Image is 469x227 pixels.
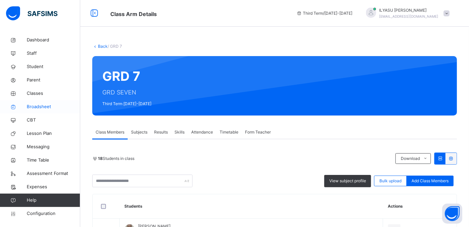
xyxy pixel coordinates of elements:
a: Back [98,44,108,49]
span: Dashboard [27,37,80,43]
span: Student [27,63,80,70]
span: Results [154,129,168,135]
span: Staff [27,50,80,57]
span: [EMAIL_ADDRESS][DOMAIN_NAME] [379,14,439,18]
span: session/term information [297,10,353,16]
span: Attendance [191,129,213,135]
span: Download [401,156,420,162]
span: Add Class Members [412,178,449,184]
span: Class Arm Details [110,11,157,17]
th: Students [120,194,383,219]
span: CBT [27,117,80,124]
span: Lesson Plan [27,130,80,137]
span: / GRD 7 [108,44,122,49]
span: Class Members [96,129,124,135]
span: ILYASU [PERSON_NAME] [379,7,439,13]
span: Messaging [27,144,80,150]
b: 18 [98,156,103,161]
span: Parent [27,77,80,83]
button: Open asap [442,204,462,224]
span: Form Teacher [245,129,271,135]
span: Subjects [131,129,147,135]
span: Timetable [220,129,238,135]
span: Help [27,197,80,204]
th: Actions [383,194,457,219]
span: Configuration [27,210,80,217]
span: Students in class [98,156,134,162]
span: Bulk upload [379,178,401,184]
span: Expenses [27,184,80,190]
span: View subject profile [329,178,366,184]
img: safsims [6,6,57,20]
span: Assessment Format [27,170,80,177]
span: Skills [174,129,185,135]
span: Broadsheet [27,103,80,110]
span: Classes [27,90,80,97]
span: Time Table [27,157,80,164]
div: ILYASUIBRAHIM [359,7,453,19]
